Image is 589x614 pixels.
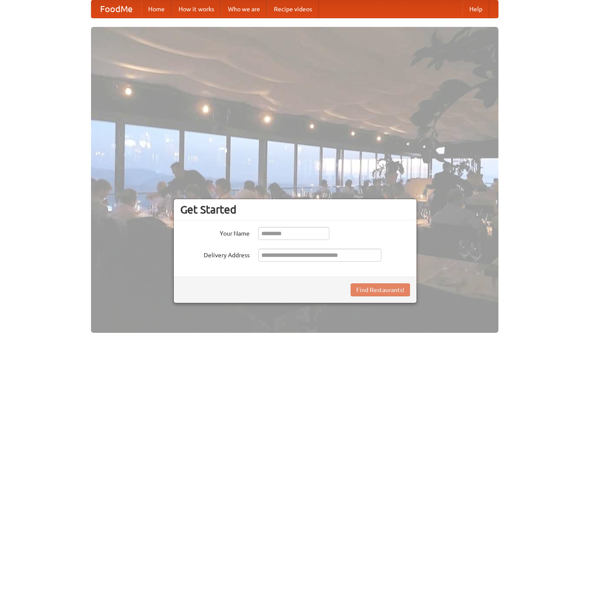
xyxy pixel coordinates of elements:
[351,283,410,296] button: Find Restaurants!
[141,0,172,18] a: Home
[180,203,410,216] h3: Get Started
[180,249,250,259] label: Delivery Address
[180,227,250,238] label: Your Name
[221,0,267,18] a: Who we are
[172,0,221,18] a: How it works
[267,0,319,18] a: Recipe videos
[91,0,141,18] a: FoodMe
[462,0,489,18] a: Help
